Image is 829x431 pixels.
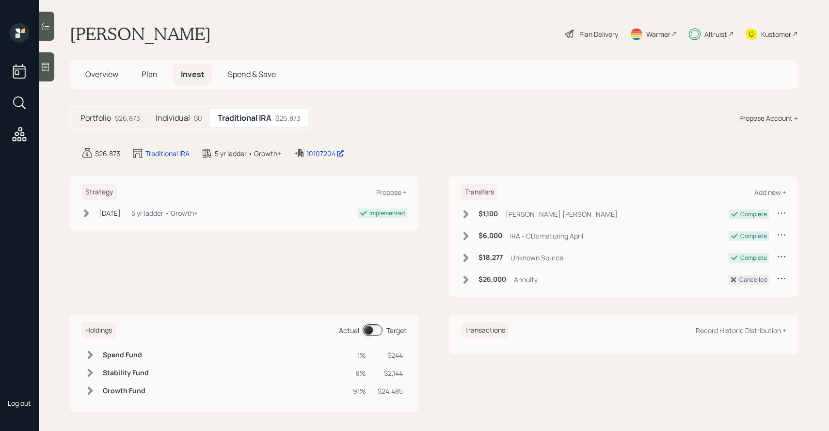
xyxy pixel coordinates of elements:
[740,210,767,219] div: Complete
[353,386,366,396] div: 91%
[99,208,121,218] div: [DATE]
[510,231,583,241] div: IRA - CDs maturing April
[510,253,563,263] div: Unknown Source
[81,184,117,200] h6: Strategy
[478,232,502,240] h6: $6,000
[646,29,670,39] div: Warmer
[506,209,618,219] div: [PERSON_NAME] [PERSON_NAME]
[181,69,205,80] span: Invest
[353,368,366,378] div: 8%
[215,148,281,159] div: 5 yr ladder • Growth+
[70,23,211,45] h1: [PERSON_NAME]
[8,399,31,408] div: Log out
[386,325,407,335] div: Target
[761,29,791,39] div: Kustomer
[275,113,301,123] div: $26,873
[103,387,149,395] h6: Growth Fund
[353,350,366,360] div: 1%
[194,113,202,123] div: $0
[145,148,190,159] div: Traditional IRA
[85,69,118,80] span: Overview
[218,113,271,123] h5: Traditional IRA
[739,113,798,123] div: Propose Account +
[306,148,344,159] div: 10107204
[740,232,767,240] div: Complete
[478,275,506,284] h6: $26,000
[142,69,158,80] span: Plan
[103,369,149,377] h6: Stability Fund
[95,148,120,159] div: $26,873
[704,29,727,39] div: Altruist
[478,254,503,262] h6: $18,277
[156,113,190,123] h5: Individual
[131,208,198,218] div: 5 yr ladder • Growth+
[81,322,116,338] h6: Holdings
[579,29,618,39] div: Plan Delivery
[10,367,29,387] img: sami-boghos-headshot.png
[378,386,403,396] div: $24,485
[754,188,786,197] div: Add new +
[740,254,767,262] div: Complete
[514,274,538,285] div: Annuity
[461,184,498,200] h6: Transfers
[461,322,509,338] h6: Transactions
[228,69,276,80] span: Spend & Save
[739,275,767,284] div: Cancelled
[103,351,149,359] h6: Spend Fund
[378,368,403,378] div: $2,144
[115,113,140,123] div: $26,873
[339,325,359,335] div: Actual
[378,350,403,360] div: $244
[376,188,407,197] div: Propose +
[478,210,498,218] h6: $1,100
[80,113,111,123] h5: Portfolio
[369,209,405,218] div: Implemented
[696,326,786,335] div: Record Historic Distribution +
